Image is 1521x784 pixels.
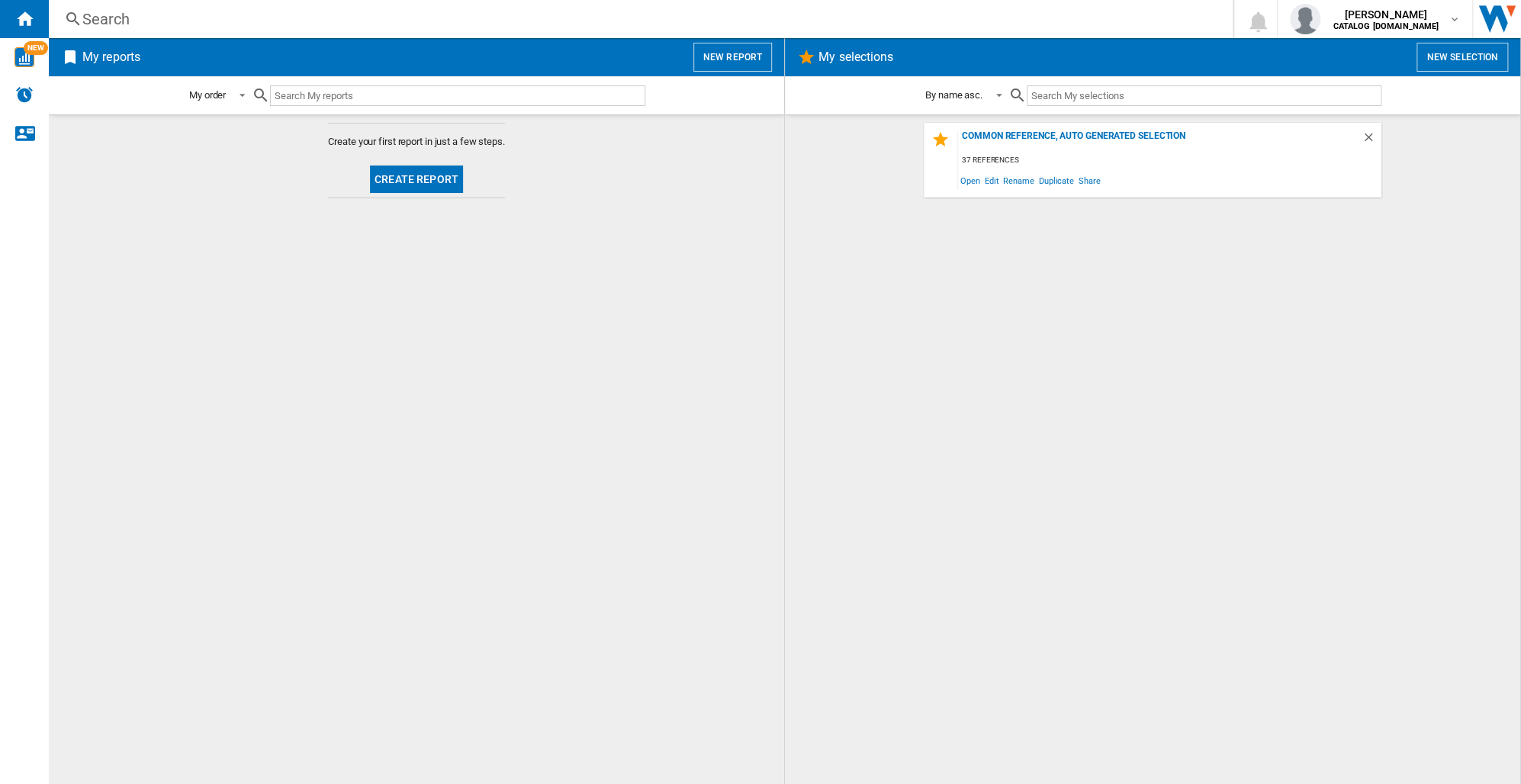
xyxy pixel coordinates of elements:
b: CATALOG [DOMAIN_NAME] [1333,21,1439,31]
input: Search My reports [270,85,645,106]
button: New selection [1416,43,1508,72]
span: [PERSON_NAME] [1333,7,1439,22]
h2: My selections [815,43,896,72]
span: Rename [1001,170,1036,191]
div: Common reference, auto generated selection [958,130,1362,151]
div: Search [82,8,1193,30]
span: Duplicate [1037,170,1076,191]
span: Edit [982,170,1002,191]
div: 37 references [958,151,1381,170]
span: Create your first report in just a few steps. [328,135,505,149]
button: New report [693,43,772,72]
div: By name asc. [925,89,982,101]
h2: My reports [79,43,143,72]
div: My order [189,89,226,101]
span: Share [1076,170,1103,191]
button: Create report [370,165,463,193]
span: NEW [24,41,48,55]
img: profile.jpg [1290,4,1320,34]
img: wise-card.svg [14,47,34,67]
input: Search My selections [1027,85,1381,106]
img: alerts-logo.svg [15,85,34,104]
div: Delete [1362,130,1381,151]
span: Open [958,170,982,191]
